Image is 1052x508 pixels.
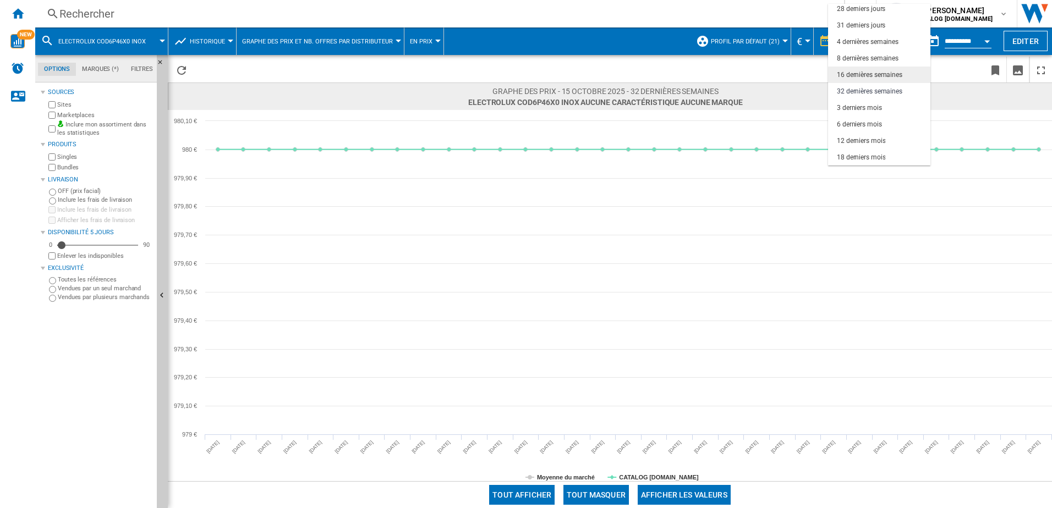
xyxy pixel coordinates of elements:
div: 4 dernières semaines [837,37,898,47]
div: 8 dernières semaines [837,54,898,63]
div: 32 dernières semaines [837,87,902,96]
div: 12 derniers mois [837,136,885,146]
div: 6 derniers mois [837,120,882,129]
div: 18 derniers mois [837,153,885,162]
div: 31 derniers jours [837,21,885,30]
div: 3 derniers mois [837,103,882,113]
div: 16 dernières semaines [837,70,902,80]
div: 28 derniers jours [837,4,885,14]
